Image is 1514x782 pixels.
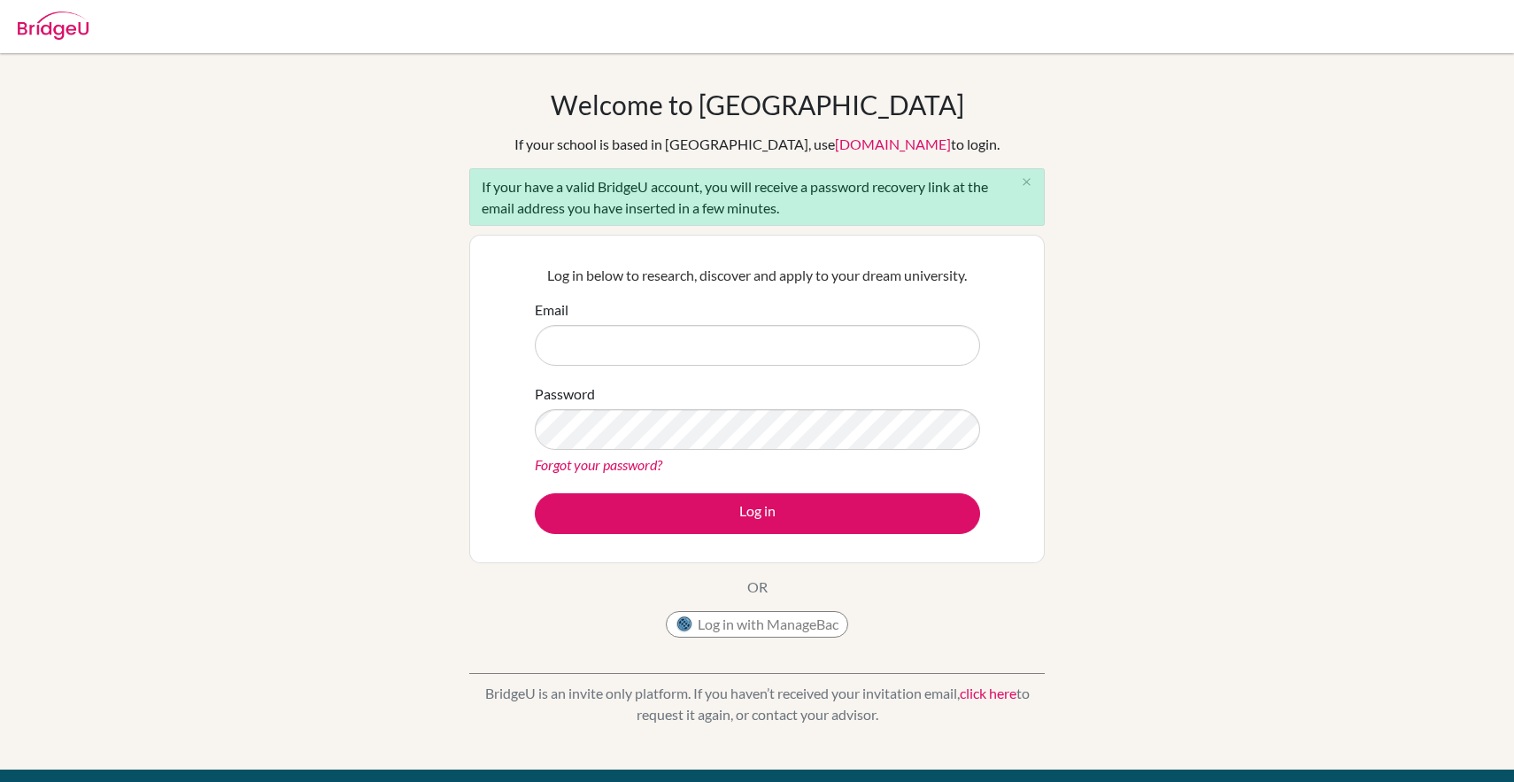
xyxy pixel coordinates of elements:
[535,493,980,534] button: Log in
[18,12,89,40] img: Bridge-U
[535,456,662,473] a: Forgot your password?
[666,611,848,638] button: Log in with ManageBac
[835,135,951,152] a: [DOMAIN_NAME]
[1020,175,1033,189] i: close
[535,383,595,405] label: Password
[514,134,1000,155] div: If your school is based in [GEOGRAPHIC_DATA], use to login.
[960,685,1016,701] a: click here
[535,299,568,321] label: Email
[1008,169,1044,196] button: Close
[535,265,980,286] p: Log in below to research, discover and apply to your dream university.
[469,683,1045,725] p: BridgeU is an invite only platform. If you haven’t received your invitation email, to request it ...
[551,89,964,120] h1: Welcome to [GEOGRAPHIC_DATA]
[747,577,768,598] p: OR
[469,168,1045,226] div: If your have a valid BridgeU account, you will receive a password recovery link at the email addr...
